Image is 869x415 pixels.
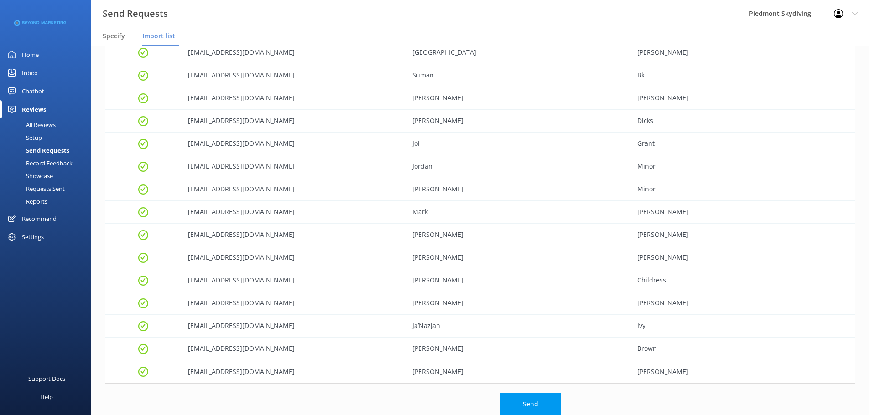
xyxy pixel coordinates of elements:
[406,110,630,133] div: Anthony
[406,292,630,315] div: Krista
[5,144,69,157] div: Send Requests
[181,87,406,110] div: canabinett@gmail.com
[630,246,855,269] div: Severino
[5,157,73,169] div: Record Feedback
[406,224,630,246] div: Jessica
[5,118,56,131] div: All Reviews
[181,155,406,178] div: jminor282@yahoo.com
[181,269,406,292] div: jcchildress2542@gmail.com
[630,360,855,383] div: Dickerson
[630,224,855,246] div: Vazquez
[406,155,630,178] div: Jordan
[22,46,39,64] div: Home
[22,64,38,82] div: Inbox
[5,182,91,195] a: Requests Sent
[181,315,406,338] div: ivy.janazjah@gmail.com
[630,178,855,201] div: Minor
[5,195,47,208] div: Reports
[630,110,855,133] div: Dicks
[406,269,630,292] div: Jonathan
[22,82,44,100] div: Chatbot
[406,133,630,155] div: Joi
[181,41,406,64] div: milantimi77@gmail.com
[181,292,406,315] div: flammableflesh2001@yahoo.com
[630,155,855,178] div: Minor
[5,118,91,131] a: All Reviews
[181,110,406,133] div: spyboy8899@gmail.com
[630,87,855,110] div: Nabinett
[630,64,855,87] div: Bk
[630,133,855,155] div: Grant
[5,182,65,195] div: Requests Sent
[5,169,53,182] div: Showcase
[22,210,57,228] div: Recommend
[22,100,46,118] div: Reviews
[142,31,175,41] span: Import list
[181,360,406,383] div: d_nikkia@yahoo.com
[181,178,406,201] div: danielrminor@icloud.com
[406,246,630,269] div: Christopher
[406,178,630,201] div: Daniel
[5,195,91,208] a: Reports
[5,144,91,157] a: Send Requests
[181,64,406,87] div: sk0suman247@gmail.com
[630,338,855,360] div: Brown
[5,131,91,144] a: Setup
[630,41,855,64] div: Timilsina
[22,228,44,246] div: Settings
[181,133,406,155] div: joig917@gmail.com
[181,246,406,269] div: christopherseverino19@gmail.com
[181,338,406,360] div: adie72205@gmail.com
[406,201,630,224] div: Mark
[630,315,855,338] div: Ivy
[40,388,53,406] div: Help
[630,292,855,315] div: Cartwright
[630,201,855,224] div: Munoz
[28,369,65,388] div: Support Docs
[181,201,406,224] div: markmunoz0219@gmail.com
[103,31,125,41] span: Specify
[5,169,91,182] a: Showcase
[103,6,168,21] h3: Send Requests
[181,224,406,246] div: norjesden_31@hotmail.com
[406,64,630,87] div: Suman
[406,360,630,383] div: Nikkia
[406,41,630,64] div: Milan
[630,269,855,292] div: Childress
[406,87,630,110] div: Candace
[5,131,42,144] div: Setup
[406,338,630,360] div: Adrienne
[14,15,66,31] img: 3-1676954853.png
[406,315,630,338] div: Ja’Nazjah
[5,157,91,169] a: Record Feedback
